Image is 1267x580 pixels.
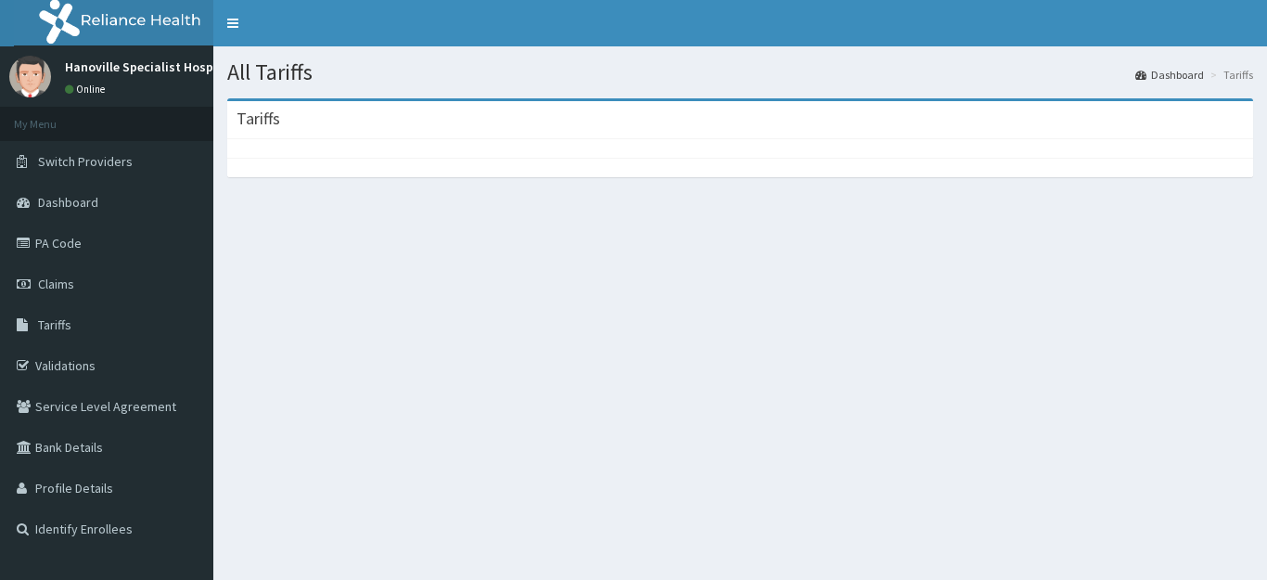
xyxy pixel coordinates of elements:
[1206,67,1253,83] li: Tariffs
[65,83,109,96] a: Online
[38,276,74,292] span: Claims
[65,60,234,73] p: Hanoville Specialist Hospital
[38,316,71,333] span: Tariffs
[1135,67,1204,83] a: Dashboard
[38,194,98,211] span: Dashboard
[237,110,280,127] h3: Tariffs
[227,60,1253,84] h1: All Tariffs
[9,56,51,97] img: User Image
[38,153,133,170] span: Switch Providers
